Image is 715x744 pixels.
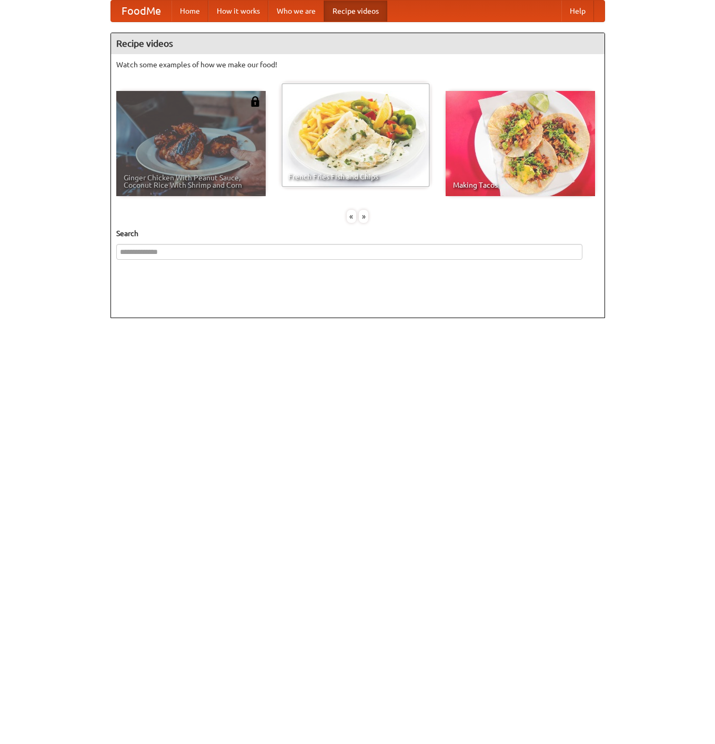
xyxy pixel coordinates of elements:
[288,173,423,180] span: French Fries Fish and Chips
[250,96,260,107] img: 483408.png
[281,83,430,188] a: French Fries Fish and Chips
[453,181,588,189] span: Making Tacos
[324,1,387,22] a: Recipe videos
[111,33,605,54] h4: Recipe videos
[116,59,599,70] p: Watch some examples of how we make our food!
[116,228,599,239] h5: Search
[446,91,595,196] a: Making Tacos
[561,1,594,22] a: Help
[359,210,368,223] div: »
[347,210,356,223] div: «
[172,1,208,22] a: Home
[111,1,172,22] a: FoodMe
[208,1,268,22] a: How it works
[268,1,324,22] a: Who we are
